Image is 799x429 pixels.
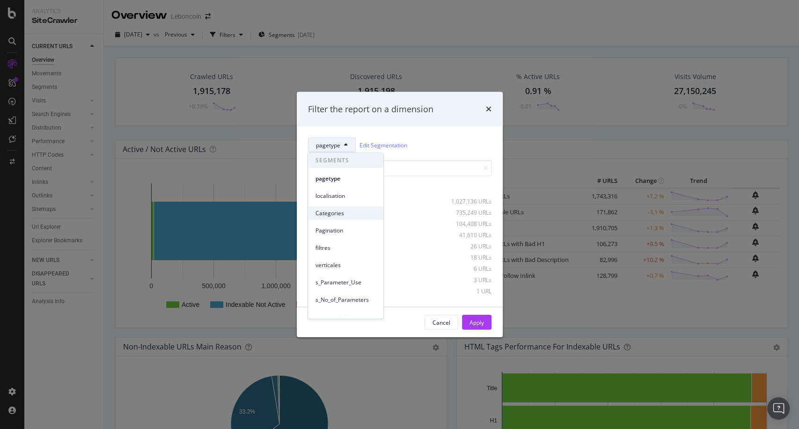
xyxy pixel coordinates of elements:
button: Apply [462,315,491,330]
span: Categories [315,209,376,218]
div: 6 URLs [446,264,491,272]
button: pagetype [308,138,356,153]
div: modal [297,92,503,337]
span: localisation [315,192,376,200]
div: 18 URLs [446,253,491,261]
span: pagetype [315,175,376,183]
span: Pagination [315,226,376,235]
span: SEGMENTS [308,153,383,168]
div: 1,027,136 URLs [446,197,491,205]
div: Apply [469,318,484,326]
span: projetverbolia [315,313,376,321]
div: 41,610 URLs [446,231,491,239]
div: 1 URL [446,287,491,295]
span: pagetype [316,141,340,149]
span: s_No_of_Parameters [315,296,376,304]
div: Open Intercom Messenger [767,397,790,420]
div: 26 URLs [446,242,491,250]
div: Filter the report on a dimension [308,103,433,115]
div: Select all data available [308,184,491,192]
a: Edit Segmentation [359,140,407,150]
div: times [486,103,491,115]
input: Search [308,160,491,176]
div: 735,249 URLs [446,208,491,216]
div: 104,408 URLs [446,219,491,227]
span: s_Parameter_Use [315,278,376,287]
button: Cancel [425,315,458,330]
span: verticales [315,261,376,269]
div: Cancel [432,318,450,326]
div: 3 URLs [446,276,491,284]
span: filtres [315,244,376,252]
